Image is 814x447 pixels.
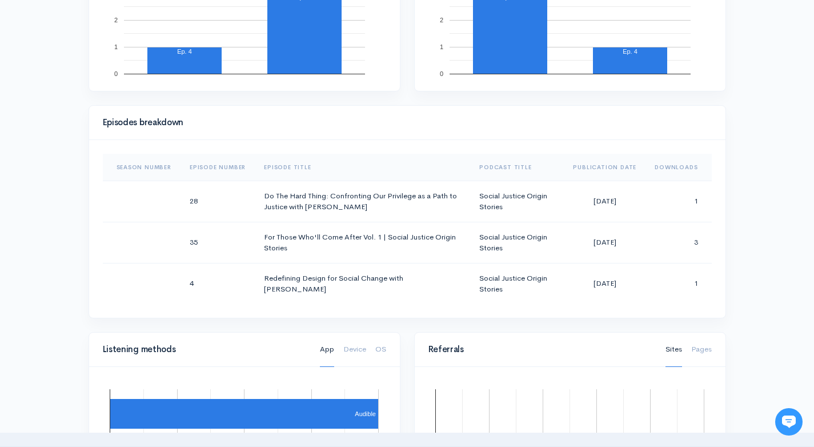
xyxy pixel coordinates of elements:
text: 1 [439,43,443,50]
td: Social Justice Origin Stories [470,222,564,263]
td: Social Justice Origin Stories [470,263,564,304]
h4: Referrals [428,345,652,354]
th: Sort column [255,154,470,181]
text: 0 [439,70,443,77]
h4: Listening methods [103,345,306,354]
td: 4 [181,263,255,304]
td: 3 [645,222,711,263]
a: Device [343,332,366,367]
p: Find an answer quickly [15,196,213,210]
td: 1 [645,263,711,304]
td: [DATE] [564,263,645,304]
td: Do The Hard Thing: Confronting Our Privilege as a Path to Justice with [PERSON_NAME] [255,181,470,222]
td: [DATE] [564,222,645,263]
h2: Just let us know if you need anything and we'll be happy to help! 🙂 [17,76,211,131]
td: 1 [645,181,711,222]
td: Social Justice Origin Stories [470,181,564,222]
th: Sort column [470,154,564,181]
span: New conversation [74,158,137,167]
td: Redefining Design for Social Change with [PERSON_NAME] [255,263,470,304]
iframe: gist-messenger-bubble-iframe [775,408,803,436]
text: 0 [114,70,117,77]
th: Sort column [103,154,181,181]
h1: Hi 👋 [17,55,211,74]
a: OS [375,332,386,367]
td: For Those Who'll Come After Vol. 1 | Social Justice Origin Stories [255,222,470,263]
text: Ep. 4 [177,48,192,55]
text: 2 [114,17,117,23]
input: Search articles [33,215,204,238]
text: 2 [439,17,443,23]
td: [DATE] [564,181,645,222]
th: Sort column [181,154,255,181]
td: 28 [181,181,255,222]
a: App [320,332,334,367]
text: Audible [355,410,376,417]
h4: Episodes breakdown [103,118,705,127]
a: Pages [691,332,712,367]
td: 35 [181,222,255,263]
a: Sites [665,332,682,367]
th: Sort column [564,154,645,181]
text: Ep. 4 [623,48,637,55]
button: New conversation [18,151,211,174]
text: 1 [114,43,117,50]
th: Sort column [645,154,711,181]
